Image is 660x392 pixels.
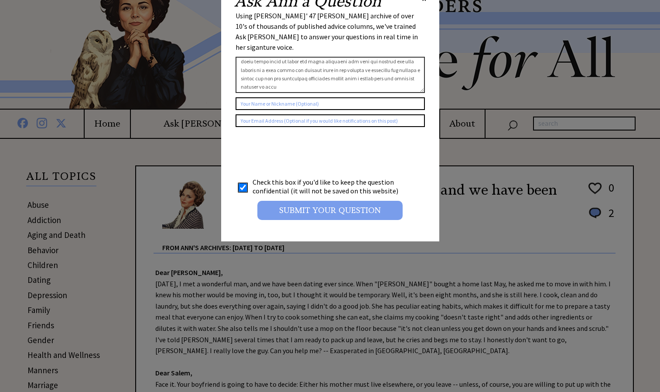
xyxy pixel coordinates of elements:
input: Your Email Address (Optional if you would like notifications on this post) [236,114,425,127]
iframe: reCAPTCHA [236,136,368,170]
input: Submit your Question [257,201,403,220]
input: Your Name or Nickname (Optional) [236,97,425,110]
div: Using [PERSON_NAME]' 47 [PERSON_NAME] archive of over 10's of thousands of published advice colum... [236,10,425,52]
td: Check this box if you'd like to keep the question confidential (it will not be saved on this webs... [252,177,407,196]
